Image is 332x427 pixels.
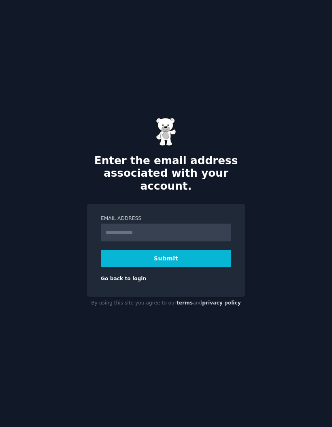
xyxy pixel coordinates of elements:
[101,215,231,222] label: Email Address
[87,154,245,193] h2: Enter the email address associated with your account.
[202,300,241,306] a: privacy policy
[156,118,176,146] img: Gummy Bear
[101,276,146,281] a: Go back to login
[177,300,193,306] a: terms
[87,297,245,310] div: By using this site you agree to our and
[101,250,231,267] button: Submit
